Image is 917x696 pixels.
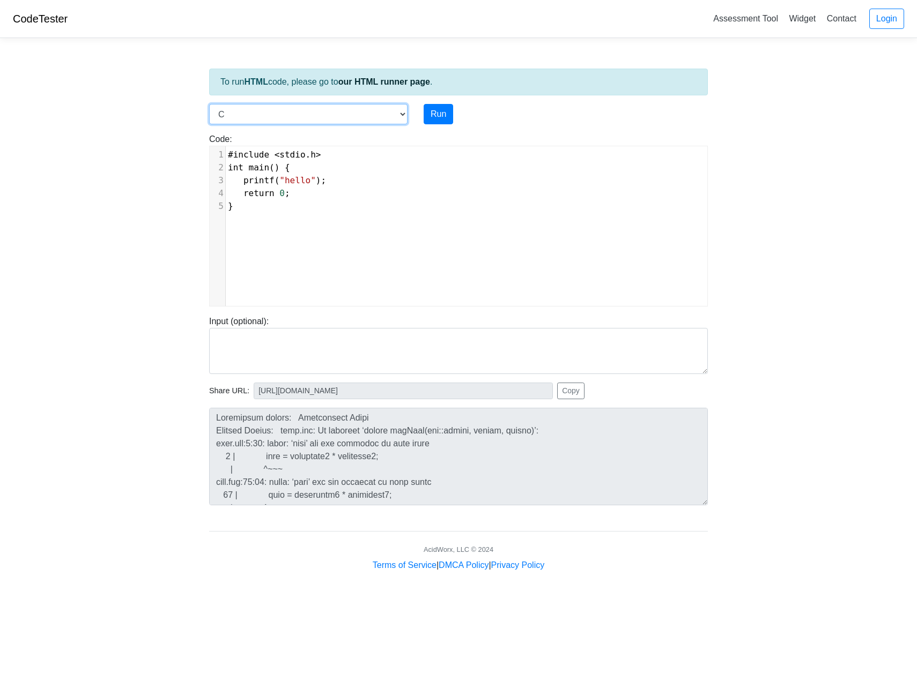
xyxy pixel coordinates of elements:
[228,149,269,160] span: #include
[210,187,225,200] div: 4
[373,560,437,570] a: Terms of Service
[316,149,321,160] span: >
[424,104,453,124] button: Run
[210,148,225,161] div: 1
[228,175,326,185] span: ( );
[210,161,225,174] div: 2
[310,149,316,160] span: h
[228,201,233,211] span: }
[243,188,275,198] span: return
[279,149,305,160] span: stdio
[279,188,285,198] span: 0
[557,383,585,399] button: Copy
[228,162,243,173] span: int
[210,200,225,213] div: 5
[210,174,225,187] div: 3
[709,10,782,27] a: Assessment Tool
[338,77,430,86] a: our HTML runner page
[869,9,904,29] a: Login
[249,162,270,173] span: main
[228,149,321,160] span: .
[279,175,315,185] span: "hello"
[228,162,290,173] span: () {
[491,560,545,570] a: Privacy Policy
[254,383,553,399] input: No share available yet
[439,560,489,570] a: DMCA Policy
[373,559,544,572] div: | |
[209,69,708,95] div: To run code, please go to .
[244,77,268,86] strong: HTML
[785,10,820,27] a: Widget
[201,315,716,374] div: Input (optional):
[13,13,68,25] a: CodeTester
[424,544,493,555] div: AcidWorx, LLC © 2024
[243,175,275,185] span: printf
[228,188,290,198] span: ;
[201,133,716,306] div: Code:
[275,149,280,160] span: <
[209,385,249,397] span: Share URL:
[823,10,861,27] a: Contact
